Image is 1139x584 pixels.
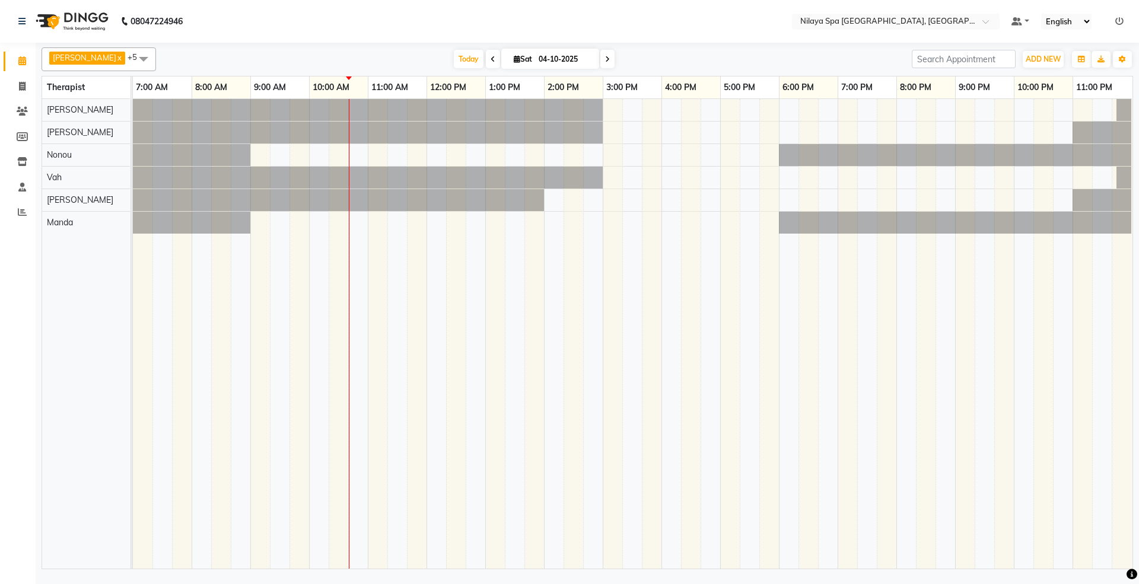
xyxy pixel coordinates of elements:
[47,194,113,205] span: [PERSON_NAME]
[603,79,641,96] a: 3:00 PM
[1073,79,1115,96] a: 11:00 PM
[47,172,62,183] span: Vah
[1023,51,1064,68] button: ADD NEW
[454,50,483,68] span: Today
[133,79,171,96] a: 7:00 AM
[131,5,183,38] b: 08047224946
[47,82,85,92] span: Therapist
[47,104,113,115] span: [PERSON_NAME]
[116,53,122,62] a: x
[47,149,72,160] span: Nonou
[53,53,116,62] span: [PERSON_NAME]
[368,79,411,96] a: 11:00 AM
[1014,79,1057,96] a: 10:00 PM
[30,5,112,38] img: logo
[486,79,523,96] a: 1:00 PM
[662,79,699,96] a: 4:00 PM
[721,79,758,96] a: 5:00 PM
[838,79,876,96] a: 7:00 PM
[545,79,582,96] a: 2:00 PM
[780,79,817,96] a: 6:00 PM
[912,50,1016,68] input: Search Appointment
[956,79,993,96] a: 9:00 PM
[47,217,73,228] span: Manda
[310,79,352,96] a: 10:00 AM
[192,79,230,96] a: 8:00 AM
[535,50,594,68] input: 2025-10-04
[128,52,146,62] span: +5
[1026,55,1061,63] span: ADD NEW
[427,79,469,96] a: 12:00 PM
[511,55,535,63] span: Sat
[897,79,934,96] a: 8:00 PM
[251,79,289,96] a: 9:00 AM
[47,127,113,138] span: [PERSON_NAME]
